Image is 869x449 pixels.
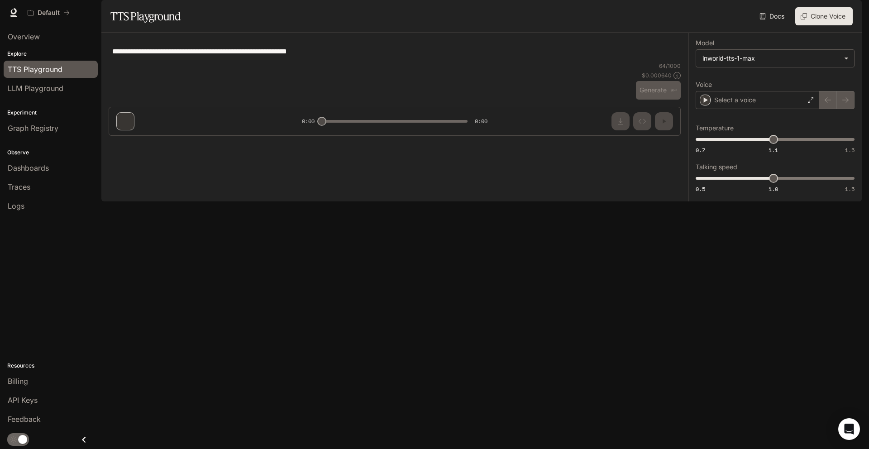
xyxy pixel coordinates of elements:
span: 1.1 [769,146,778,154]
div: inworld-tts-1-max [696,50,854,67]
div: inworld-tts-1-max [702,54,840,63]
p: $ 0.000640 [642,72,672,79]
span: 1.0 [769,185,778,193]
p: Temperature [696,125,734,131]
a: Docs [758,7,788,25]
div: Open Intercom Messenger [838,418,860,440]
button: All workspaces [24,4,74,22]
span: 1.5 [845,146,855,154]
span: 0.7 [696,146,705,154]
button: Clone Voice [795,7,853,25]
p: Talking speed [696,164,737,170]
span: 0.5 [696,185,705,193]
h1: TTS Playground [110,7,181,25]
p: 64 / 1000 [659,62,681,70]
p: Model [696,40,714,46]
p: Default [38,9,60,17]
span: 1.5 [845,185,855,193]
p: Select a voice [714,96,756,105]
p: Voice [696,81,712,88]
